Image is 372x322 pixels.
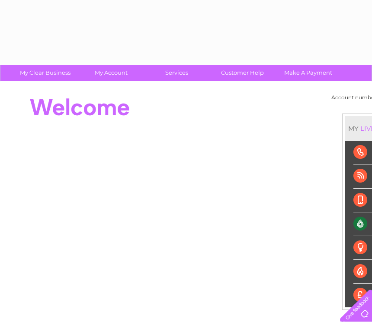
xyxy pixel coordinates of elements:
[141,65,212,81] a: Services
[207,65,278,81] a: Customer Help
[75,65,147,81] a: My Account
[273,65,344,81] a: Make A Payment
[10,65,81,81] a: My Clear Business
